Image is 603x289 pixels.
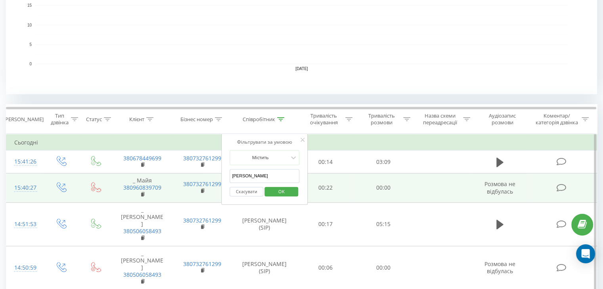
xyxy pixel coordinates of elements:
[297,173,354,203] td: 00:22
[123,184,161,191] a: 380960839709
[354,202,412,246] td: 05:15
[354,150,412,173] td: 03:09
[230,138,299,146] div: Фільтрувати за умовою
[484,180,515,195] span: Розмова не відбулась
[230,187,263,197] button: Скасувати
[29,62,32,66] text: 0
[129,116,144,123] div: Клієнт
[180,116,213,123] div: Бізнес номер
[183,217,221,224] a: 380732761299
[297,150,354,173] td: 00:14
[533,112,580,126] div: Коментар/категорія дзвінка
[29,42,32,47] text: 5
[183,180,221,188] a: 380732761299
[27,4,32,8] text: 15
[50,112,69,126] div: Тип дзвінка
[183,260,221,268] a: 380732761299
[419,112,461,126] div: Назва схеми переадресації
[112,202,172,246] td: _ [PERSON_NAME]
[14,180,35,196] div: 15:40:27
[270,185,293,198] span: OK
[576,244,595,263] div: Open Intercom Messenger
[362,112,401,126] div: Тривалість розмови
[264,187,298,197] button: OK
[230,169,299,183] input: Введіть значення
[123,154,161,162] a: 380678449699
[295,67,308,71] text: [DATE]
[14,217,35,232] div: 14:51:53
[304,112,344,126] div: Тривалість очікування
[14,154,35,169] div: 15:41:26
[297,202,354,246] td: 00:17
[243,116,275,123] div: Співробітник
[183,154,221,162] a: 380732761299
[112,173,172,203] td: _ Майя
[6,135,597,150] td: Сьогодні
[354,173,412,203] td: 00:00
[484,260,515,275] span: Розмова не відбулась
[479,112,526,126] div: Аудіозапис розмови
[123,271,161,278] a: 380506058493
[27,23,32,27] text: 10
[232,202,297,246] td: [PERSON_NAME] (SIP)
[86,116,102,123] div: Статус
[14,260,35,276] div: 14:50:59
[123,227,161,235] a: 380506058493
[4,116,44,123] div: [PERSON_NAME]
